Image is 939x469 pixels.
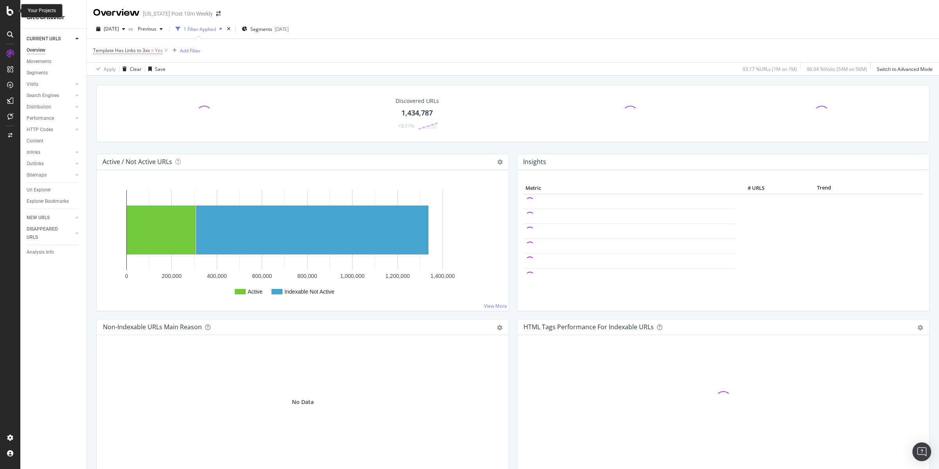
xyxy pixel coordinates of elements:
text: 1,400,000 [430,273,455,279]
div: Your Projects [28,7,56,14]
div: Distribution [27,103,51,111]
span: vs [128,25,135,32]
div: Outlinks [27,160,44,168]
th: # URLS [735,182,766,194]
a: Movements [27,58,81,66]
text: 400,000 [207,273,227,279]
a: NEW URLS [27,214,73,222]
div: HTTP Codes [27,126,53,134]
span: 2025 Aug. 19th [104,25,119,32]
div: Content [27,137,43,145]
div: Performance [27,114,54,123]
h4: Active / Not Active URLs [103,157,172,167]
a: Content [27,137,81,145]
div: Discovered URLs [396,97,439,105]
th: Metric [523,182,735,194]
div: Sitemaps [27,171,47,179]
text: 800,000 [297,273,317,279]
div: Overview [93,6,140,20]
div: Visits [27,80,38,88]
text: 600,000 [252,273,272,279]
a: DISAPPEARED URLS [27,225,73,242]
div: No Data [292,398,314,406]
div: +0.11% [398,123,414,129]
text: 0 [125,273,128,279]
button: Save [145,63,165,75]
button: Switch to Advanced Mode [874,63,933,75]
a: Explorer Bookmarks [27,197,81,206]
div: Url Explorer [27,186,51,194]
span: Previous [135,25,156,32]
text: 1,000,000 [340,273,364,279]
div: DISAPPEARED URLS [27,225,66,242]
a: Distribution [27,103,73,111]
div: CURRENT URLS [27,35,61,43]
i: Options [497,159,503,165]
span: Segments [250,26,272,32]
div: Movements [27,58,51,66]
div: Inlinks [27,148,40,157]
div: NEW URLS [27,214,50,222]
div: Clear [130,66,142,72]
a: Url Explorer [27,186,81,194]
button: Clear [119,63,142,75]
text: 200,000 [162,273,182,279]
a: Outlinks [27,160,73,168]
div: 93.17 % URLs ( 1M on 1M ) [743,66,797,72]
div: 1 Filter Applied [183,26,216,32]
div: Apply [104,66,116,72]
div: [US_STATE] Post 10m Weekly [143,10,213,18]
h4: Insights [523,157,546,167]
div: Explorer Bookmarks [27,197,69,206]
button: Previous [135,23,166,35]
button: Segments[DATE] [239,23,292,35]
a: Segments [27,69,81,77]
div: Analysis Info [27,248,54,256]
svg: A chart. [103,182,498,305]
div: Overview [27,46,45,54]
button: [DATE] [93,23,128,35]
text: 1,200,000 [385,273,410,279]
div: 96.04 % Visits ( 54M on 56M ) [807,66,867,72]
div: times [225,25,232,33]
a: Inlinks [27,148,73,157]
a: Performance [27,114,73,123]
a: Visits [27,80,73,88]
th: Trend [766,182,882,194]
button: 1 Filter Applied [173,23,225,35]
a: View More [484,303,507,309]
text: Active [248,289,263,295]
button: Add Filter [169,46,201,55]
a: HTTP Codes [27,126,73,134]
div: arrow-right-arrow-left [216,11,221,16]
div: Search Engines [27,92,59,100]
a: Analysis Info [27,248,81,256]
span: Yes [155,45,163,56]
a: Overview [27,46,81,54]
text: Indexable Not Active [284,289,335,295]
button: Apply [93,63,116,75]
a: CURRENT URLS [27,35,73,43]
div: HTML Tags Performance for Indexable URLs [523,323,654,331]
a: Sitemaps [27,171,73,179]
div: gear [917,325,923,330]
span: Template Has Links to 3xx [93,47,150,54]
div: Non-Indexable URLs Main Reason [103,323,202,331]
div: 1,434,787 [401,108,433,118]
div: Save [155,66,165,72]
div: gear [497,325,502,330]
div: Add Filter [180,47,201,54]
div: [DATE] [275,26,289,32]
span: = [151,47,154,54]
div: Open Intercom Messenger [912,442,931,461]
div: Switch to Advanced Mode [877,66,933,72]
div: Segments [27,69,48,77]
a: Search Engines [27,92,73,100]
